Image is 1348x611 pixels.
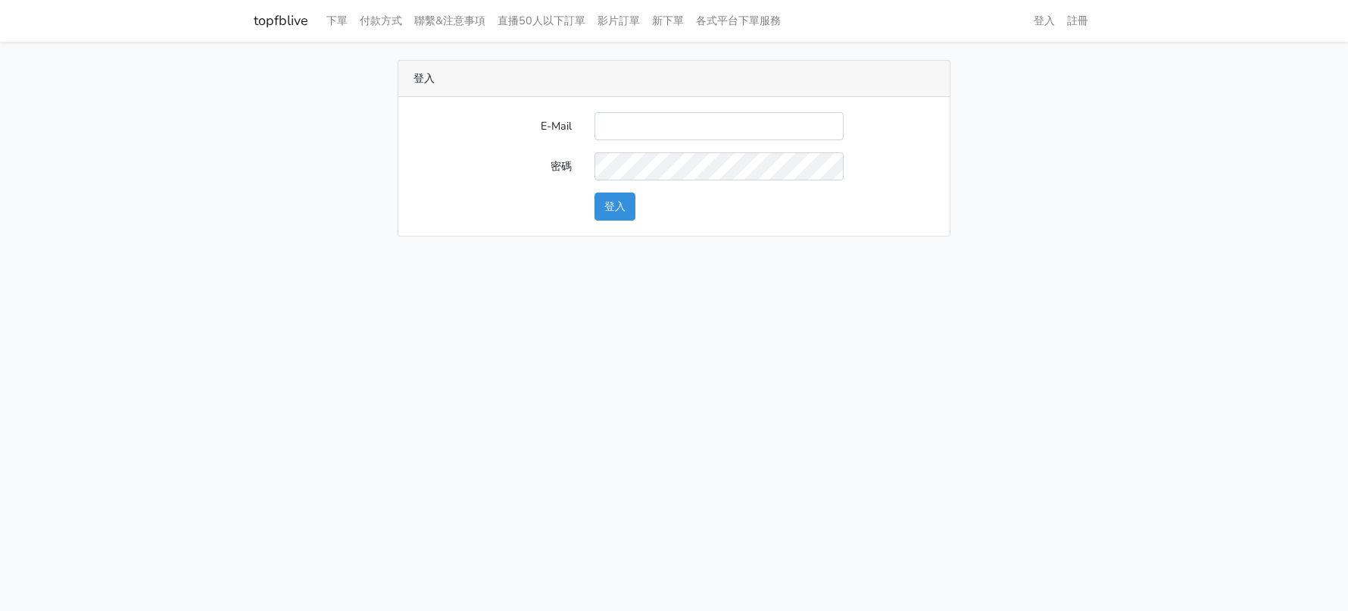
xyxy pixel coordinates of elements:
[254,6,308,36] a: topfblive
[594,193,635,221] button: 登入
[408,6,491,36] a: 聯繫&注意事項
[690,6,787,36] a: 各式平台下單服務
[591,6,646,36] a: 影片訂單
[1028,6,1061,36] a: 登入
[402,112,583,140] label: E-Mail
[491,6,591,36] a: 直播50人以下訂單
[1061,6,1094,36] a: 註冊
[354,6,408,36] a: 付款方式
[320,6,354,36] a: 下單
[646,6,690,36] a: 新下單
[398,61,950,97] div: 登入
[402,152,583,180] label: 密碼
